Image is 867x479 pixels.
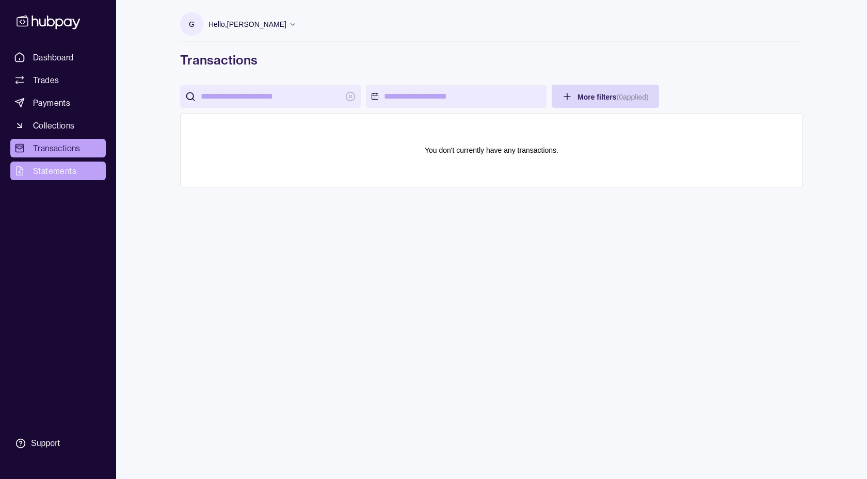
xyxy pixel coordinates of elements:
span: More filters [577,93,649,101]
span: Transactions [33,142,81,154]
span: Payments [33,97,70,109]
a: Transactions [10,139,106,157]
span: Collections [33,119,74,132]
a: Collections [10,116,106,135]
p: You don't currently have any transactions. [425,145,558,156]
span: Statements [33,165,76,177]
h1: Transactions [180,52,803,68]
input: search [201,85,340,108]
a: Support [10,433,106,454]
a: Dashboard [10,48,106,67]
p: G [189,19,195,30]
a: Trades [10,71,106,89]
a: Payments [10,93,106,112]
p: ( 0 applied) [616,93,648,101]
button: More filters(0applied) [552,85,659,108]
span: Trades [33,74,59,86]
div: Support [31,438,60,449]
span: Dashboard [33,51,74,63]
a: Statements [10,162,106,180]
p: Hello, [PERSON_NAME] [208,19,286,30]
